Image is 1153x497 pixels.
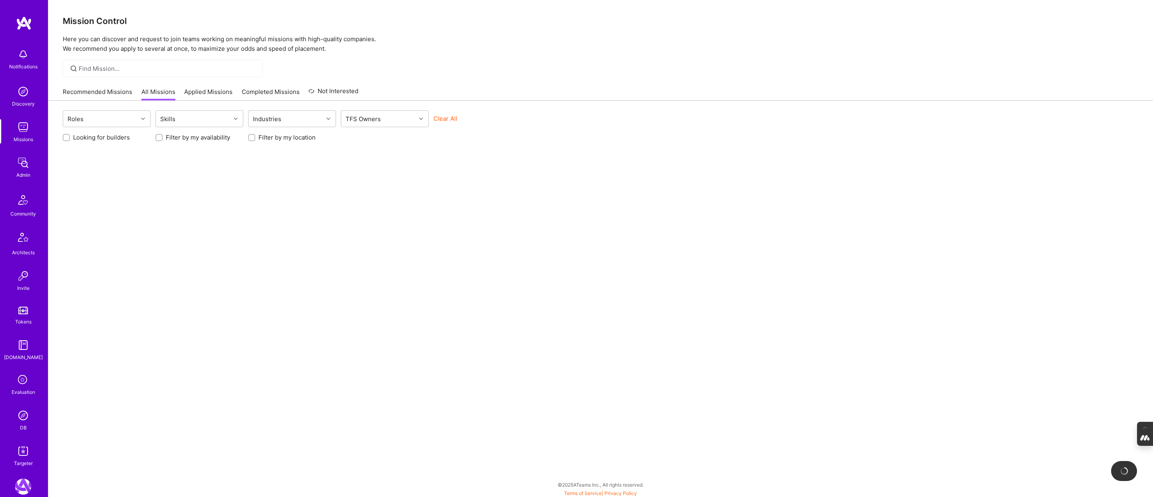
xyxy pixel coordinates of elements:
img: Skill Targeter [15,443,31,459]
a: A.Team: Leading A.Team's Marketing & DemandGen [13,479,33,495]
div: © 2025 ATeams Inc., All rights reserved. [48,475,1153,495]
label: Looking for builders [73,133,130,142]
img: logo [16,16,32,30]
div: Industries [251,113,283,125]
div: Tokens [15,317,32,326]
div: Invite [17,284,30,292]
i: icon Chevron [326,117,330,121]
a: Completed Missions [242,88,300,101]
img: Invite [15,268,31,284]
div: Admin [16,171,30,179]
h3: Mission Control [63,16,1139,26]
img: teamwork [15,119,31,135]
a: Recommended Missions [63,88,132,101]
div: Evaluation [12,388,35,396]
div: DB [20,423,27,432]
button: Clear All [433,114,457,123]
div: Discovery [12,100,35,108]
img: bell [15,46,31,62]
img: Admin Search [15,407,31,423]
div: Skills [158,113,177,125]
img: tokens [18,307,28,314]
div: Missions [14,135,33,144]
i: icon Chevron [419,117,423,121]
p: Here you can discover and request to join teams working on meaningful missions with high-quality ... [63,34,1139,54]
img: Architects [14,229,33,248]
div: Roles [66,113,85,125]
label: Filter by my location [258,133,316,142]
div: Community [10,210,36,218]
img: Community [14,190,33,210]
div: Targeter [14,459,33,467]
img: discovery [15,84,31,100]
div: Notifications [9,62,38,71]
img: loading [1120,467,1128,475]
span: | [564,490,637,496]
img: admin teamwork [15,155,31,171]
a: Applied Missions [184,88,233,101]
i: icon Chevron [234,117,238,121]
a: Not Interested [308,86,358,101]
i: icon SelectionTeam [16,373,31,388]
i: icon SearchGrey [69,64,78,73]
label: Filter by my availability [166,133,230,142]
a: Terms of Service [564,490,602,496]
input: Find Mission... [79,64,256,73]
div: Architects [12,248,35,257]
a: Privacy Policy [604,490,637,496]
a: All Missions [141,88,175,101]
div: [DOMAIN_NAME] [4,353,43,361]
i: icon Chevron [141,117,145,121]
div: TFS Owners [344,113,383,125]
img: guide book [15,337,31,353]
img: A.Team: Leading A.Team's Marketing & DemandGen [15,479,31,495]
